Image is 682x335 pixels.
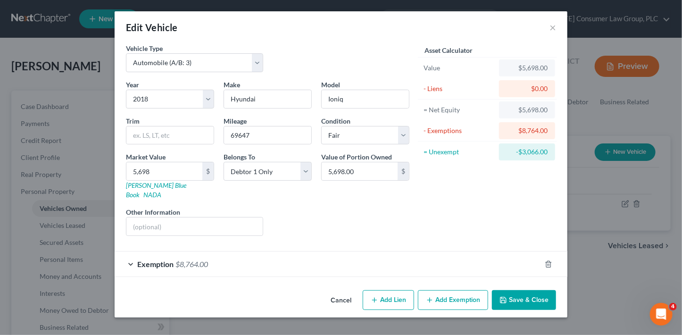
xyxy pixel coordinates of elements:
div: Edit Vehicle [126,21,178,34]
button: Cancel [323,291,359,310]
span: Belongs To [224,153,255,161]
input: (optional) [126,218,263,235]
span: $8,764.00 [175,260,208,268]
input: 0.00 [322,162,398,180]
label: Model [321,80,340,90]
div: -$3,066.00 [507,147,548,157]
span: Make [224,81,240,89]
label: Condition [321,116,350,126]
label: Mileage [224,116,247,126]
div: $8,764.00 [507,126,548,135]
div: $5,698.00 [507,105,548,115]
div: $ [398,162,409,180]
div: $5,698.00 [507,63,548,73]
button: Add Lien [363,290,414,310]
label: Market Value [126,152,166,162]
label: Value of Portion Owned [321,152,392,162]
label: Trim [126,116,140,126]
input: ex. LS, LT, etc [126,126,214,144]
input: ex. Nissan [224,90,311,108]
div: = Net Equity [424,105,495,115]
a: NADA [143,191,161,199]
button: Add Exemption [418,290,488,310]
span: Exemption [137,260,174,268]
div: - Liens [424,84,495,93]
label: Year [126,80,139,90]
input: 0.00 [126,162,202,180]
label: Vehicle Type [126,43,163,53]
span: 4 [669,303,677,310]
div: - Exemptions [424,126,495,135]
input: -- [224,126,311,144]
button: Save & Close [492,290,556,310]
div: $0.00 [507,84,548,93]
button: × [549,22,556,33]
div: = Unexempt [424,147,495,157]
div: Value [424,63,495,73]
a: [PERSON_NAME] Blue Book [126,181,186,199]
input: ex. Altima [322,90,409,108]
label: Other Information [126,207,180,217]
label: Asset Calculator [424,45,473,55]
iframe: Intercom live chat [650,303,673,326]
div: $ [202,162,214,180]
